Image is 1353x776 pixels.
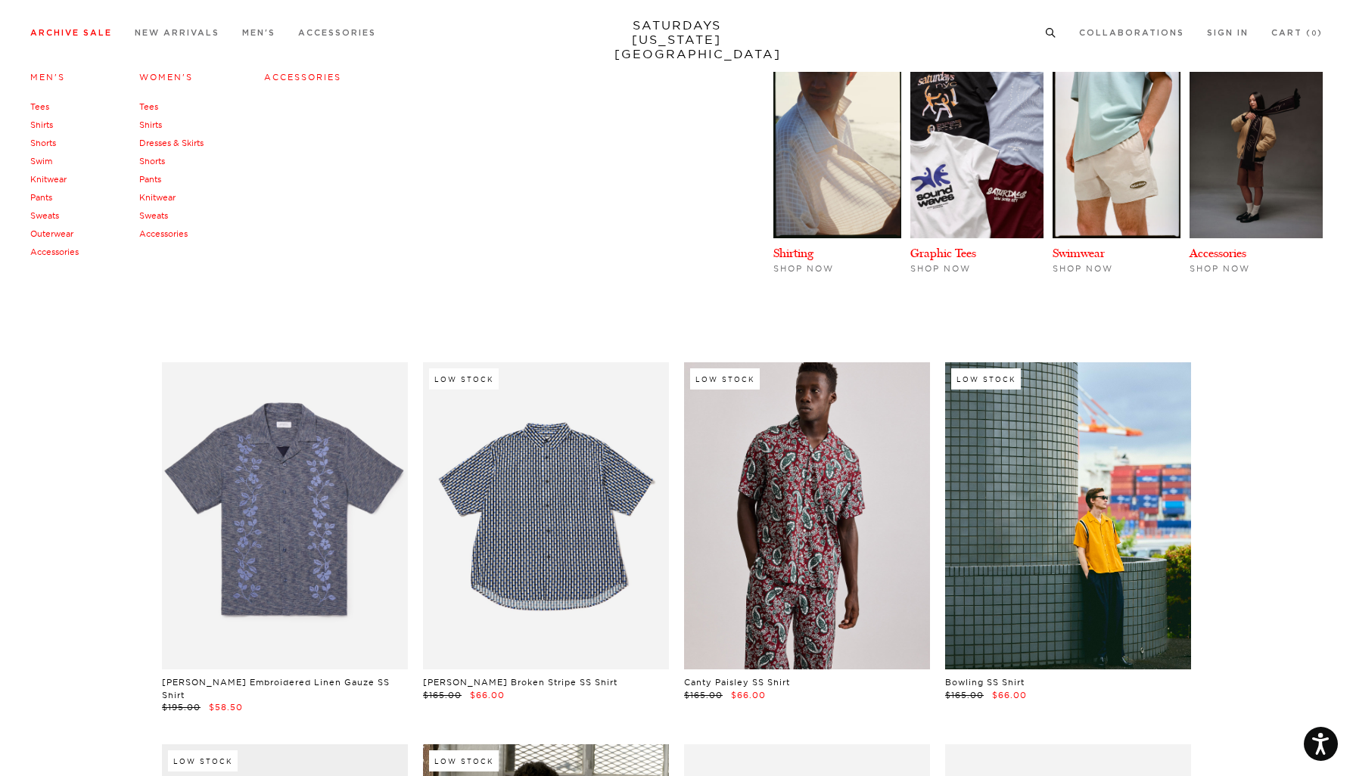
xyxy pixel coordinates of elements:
div: Low Stock [429,750,499,771]
a: New Arrivals [135,29,219,37]
a: Tees [30,101,49,112]
a: Shirts [30,120,53,130]
a: Sign In [1207,29,1249,37]
a: Bowling SS Shirt [945,677,1025,688]
a: Accessories [30,247,79,257]
div: Low Stock [429,368,499,390]
a: Sweats [139,210,168,221]
a: Graphic Tees [910,246,976,260]
span: $58.50 [209,702,243,712]
a: SATURDAYS[US_STATE][GEOGRAPHIC_DATA] [614,18,739,61]
a: Canty Paisley SS Shirt [684,677,790,688]
a: Pants [139,174,161,185]
span: $165.00 [423,690,462,700]
a: Pants [30,192,52,203]
span: $165.00 [684,690,723,700]
a: Archive Sale [30,29,112,37]
a: Knitwear [139,192,176,203]
small: 0 [1311,30,1317,37]
a: Sweats [30,210,59,221]
div: Low Stock [690,368,760,390]
a: Men's [242,29,275,37]
a: Men's [30,72,65,82]
span: $165.00 [945,690,984,700]
a: Shirting [773,246,813,260]
a: Shorts [139,156,165,166]
a: Accessories [264,72,341,82]
span: $195.00 [162,702,201,712]
a: Knitwear [30,174,67,185]
a: Swimwear [1053,246,1105,260]
a: Shirts [139,120,162,130]
span: $66.00 [992,690,1027,700]
a: Accessories [298,29,376,37]
a: Collaborations [1079,29,1184,37]
a: Tees [139,101,158,112]
a: Cart (0) [1271,29,1323,37]
a: Accessories [139,228,188,239]
span: $66.00 [731,690,766,700]
a: Swim [30,156,52,166]
a: Women's [139,72,193,82]
a: Outerwear [30,228,73,239]
span: $66.00 [470,690,505,700]
a: [PERSON_NAME] Embroidered Linen Gauze SS Shirt [162,677,390,700]
a: Dresses & Skirts [139,138,204,148]
div: Low Stock [951,368,1021,390]
a: [PERSON_NAME] Broken Stripe SS Shirt [423,677,617,688]
div: Low Stock [168,750,238,771]
a: Shorts [30,138,56,148]
a: Accessories [1190,246,1246,260]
